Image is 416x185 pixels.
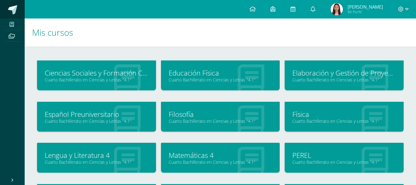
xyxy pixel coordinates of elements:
a: Filosofía [169,109,272,119]
a: Cuarto Bachillerato en Ciencias y Letras "4.1" [292,159,396,165]
a: Física [292,109,396,119]
a: Cuarto Bachillerato en Ciencias y Letras "4.1" [292,77,396,83]
a: Cuarto Bachillerato en Ciencias y Letras "4.1" [292,118,396,124]
a: Cuarto Bachillerato en Ciencias y Letras "4.1" [169,118,272,124]
a: Educación Física [169,68,272,78]
a: Cuarto Bachillerato en Ciencias y Letras "4.1" [169,77,272,83]
a: Cuarto Bachillerato en Ciencias y Letras "4.1" [169,159,272,165]
a: Cuarto Bachillerato en Ciencias y Letras "4.1" [45,77,148,83]
a: Lengua y Literatura 4 [45,150,148,160]
a: PEREL [292,150,396,160]
a: Español Preuniversitario [45,109,148,119]
a: Elaboración y Gestión de Proyectos [292,68,396,78]
img: d9dfd8af4e0c5f361723b431b4e612dc.png [331,3,343,15]
a: Cuarto Bachillerato en Ciencias y Letras "4.1" [45,159,148,165]
span: [PERSON_NAME] [348,4,383,10]
a: Ciencias Sociales y Formación Ciudadana 4 [45,68,148,78]
a: Matemáticas 4 [169,150,272,160]
span: Mis cursos [32,27,73,38]
span: Mi Perfil [348,9,383,14]
a: Cuarto Bachillerato en Ciencias y Letras "4.1" [45,118,148,124]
